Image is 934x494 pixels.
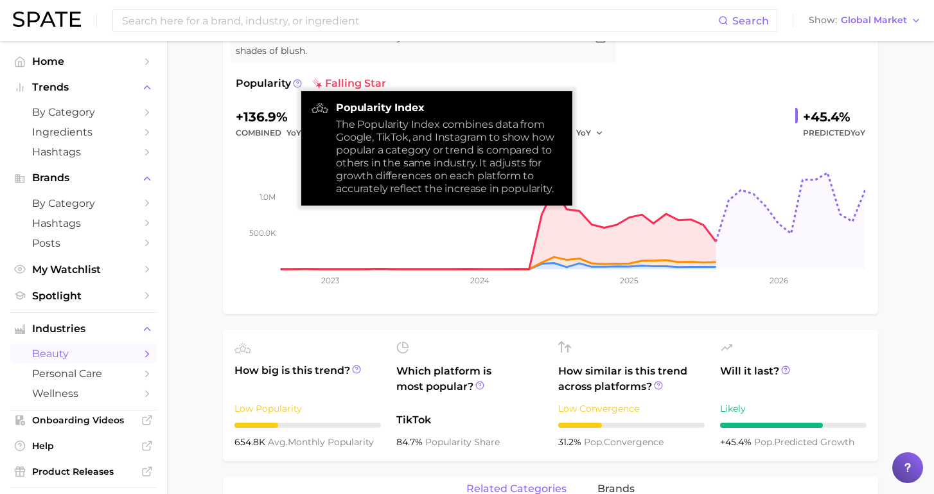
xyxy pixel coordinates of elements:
span: 31.2% [558,436,584,448]
span: Help [32,440,135,452]
div: The Popularity Index combines data from Google, TikTok, and Instagram to show how popular a categ... [336,118,562,195]
span: YoY [850,128,865,137]
a: Hashtags [10,213,157,233]
span: Product Releases [32,466,135,477]
span: TikTok [396,412,543,428]
span: Will it last? [720,364,867,394]
span: 84.7% [396,436,425,448]
abbr: popularity index [754,436,774,448]
a: wellness [10,384,157,403]
span: Predicted [803,125,865,141]
div: Likely [720,401,867,416]
button: YoY [286,125,314,141]
span: convergence [584,436,664,448]
div: Low Convergence [558,401,705,416]
a: My Watchlist [10,260,157,279]
a: by Category [10,102,157,122]
span: Global Market [841,17,907,24]
span: Brands [32,172,135,184]
input: Search here for a brand, industry, or ingredient [121,10,718,31]
button: ShowGlobal Market [806,12,924,29]
span: Popularity [236,76,291,91]
span: beauty [32,348,135,360]
a: by Category [10,193,157,213]
span: How similar is this trend across platforms? [558,364,705,394]
tspan: 2023 [321,276,340,285]
span: predicted growth [754,436,854,448]
div: combined [236,125,322,141]
span: Home [32,55,135,67]
span: Posts [32,237,135,249]
span: YoY [286,127,301,138]
div: 3 / 10 [234,423,381,428]
a: personal care [10,364,157,384]
span: Trends [32,82,135,93]
button: Industries [10,319,157,339]
div: +136.9% [236,107,322,127]
span: by Category [32,106,135,118]
img: falling star [312,78,322,89]
span: Onboarding Videos [32,414,135,426]
div: 3 / 10 [558,423,705,428]
button: YoY [576,125,604,141]
span: +45.4% [720,436,754,448]
button: Trends [10,78,157,97]
a: Posts [10,233,157,253]
span: Which platform is most popular? [396,364,543,406]
span: My Watchlist [32,263,135,276]
span: Show [809,17,837,24]
div: Low Popularity [234,401,381,416]
a: Ingredients [10,122,157,142]
span: by Category [32,197,135,209]
tspan: 2026 [770,276,788,285]
abbr: popularity index [584,436,604,448]
span: Search [732,15,769,27]
span: Spotlight [32,290,135,302]
span: 654.8k [234,436,268,448]
tspan: 2024 [470,276,489,285]
div: 7 / 10 [720,423,867,428]
a: Onboarding Videos [10,410,157,430]
span: Blush blindness refers to the inability to detect or see subtle differences in shades of blush. [236,31,585,58]
a: Hashtags [10,142,157,162]
tspan: 2025 [620,276,639,285]
span: How big is this trend? [234,363,381,394]
a: Spotlight [10,286,157,306]
a: Home [10,51,157,71]
span: monthly popularity [268,436,374,448]
span: YoY [576,127,591,138]
span: personal care [32,367,135,380]
abbr: average [268,436,288,448]
span: Hashtags [32,146,135,158]
span: falling star [312,76,386,91]
a: Help [10,436,157,455]
a: Product Releases [10,462,157,481]
span: Hashtags [32,217,135,229]
a: beauty [10,344,157,364]
strong: Popularity Index [336,101,562,114]
span: popularity share [425,436,500,448]
button: Brands [10,168,157,188]
img: SPATE [13,12,81,27]
span: Industries [32,323,135,335]
span: wellness [32,387,135,400]
span: Ingredients [32,126,135,138]
div: +45.4% [803,107,865,127]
